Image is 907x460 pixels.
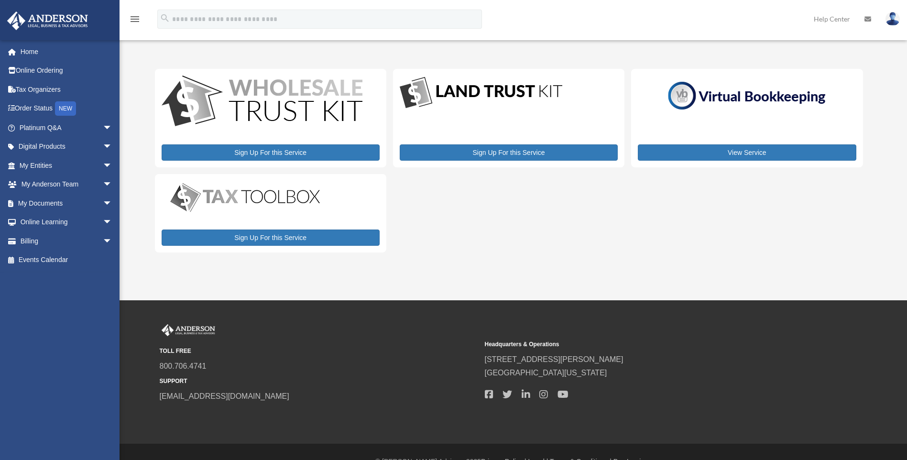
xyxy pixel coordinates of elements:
a: [EMAIL_ADDRESS][DOMAIN_NAME] [160,392,289,400]
a: Events Calendar [7,251,127,270]
a: Sign Up For this Service [162,144,380,161]
a: My Documentsarrow_drop_down [7,194,127,213]
a: Sign Up For this Service [162,230,380,246]
span: arrow_drop_down [103,231,122,251]
img: WS-Trust-Kit-lgo-1.jpg [162,76,362,129]
small: TOLL FREE [160,346,478,356]
span: arrow_drop_down [103,194,122,213]
a: Online Learningarrow_drop_down [7,213,127,232]
a: Home [7,42,127,61]
a: [GEOGRAPHIC_DATA][US_STATE] [485,369,607,377]
a: Digital Productsarrow_drop_down [7,137,122,156]
a: Order StatusNEW [7,99,127,119]
img: taxtoolbox_new-1.webp [162,181,329,214]
span: arrow_drop_down [103,118,122,138]
small: SUPPORT [160,376,478,386]
img: User Pic [885,12,900,26]
a: My Anderson Teamarrow_drop_down [7,175,127,194]
i: menu [129,13,141,25]
a: Online Ordering [7,61,127,80]
small: Headquarters & Operations [485,340,803,350]
span: arrow_drop_down [103,175,122,195]
a: My Entitiesarrow_drop_down [7,156,127,175]
a: 800.706.4741 [160,362,207,370]
a: View Service [638,144,856,161]
a: Platinum Q&Aarrow_drop_down [7,118,127,137]
a: Sign Up For this Service [400,144,618,161]
img: Anderson Advisors Platinum Portal [4,11,91,30]
i: search [160,13,170,23]
div: NEW [55,101,76,116]
span: arrow_drop_down [103,137,122,157]
a: [STREET_ADDRESS][PERSON_NAME] [485,355,623,363]
span: arrow_drop_down [103,156,122,175]
a: Billingarrow_drop_down [7,231,127,251]
a: Tax Organizers [7,80,127,99]
img: Anderson Advisors Platinum Portal [160,324,217,337]
span: arrow_drop_down [103,213,122,232]
a: menu [129,17,141,25]
img: LandTrust_lgo-1.jpg [400,76,562,110]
